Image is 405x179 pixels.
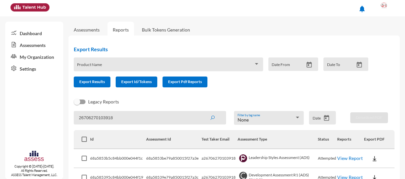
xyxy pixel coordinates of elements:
button: Download PDF [350,112,388,123]
td: 68a5853b5c84bb000e044f1c [90,149,146,168]
a: Bulk Tokens Generation [137,22,195,38]
a: Assessments [74,27,100,33]
td: Attempted [318,149,337,168]
button: Export Results [74,77,110,87]
th: Export PDF [364,130,395,149]
td: Leadership Styles Assessment (ADS) [238,149,318,168]
td: 68a5853be79a850015f27a3e [146,149,202,168]
a: Dashboard [5,27,63,39]
a: View Report [337,155,363,161]
th: Id [90,130,146,149]
mat-icon: notifications [358,5,366,13]
th: Status [318,130,337,149]
img: assesscompany-logo.png [24,150,44,163]
th: Assessment Id [146,130,202,149]
span: Export Pdf Reports [168,79,202,84]
th: Reports [337,130,364,149]
h2: Export Results [74,46,374,52]
button: Export Pdf Reports [163,77,207,87]
span: Download PDF [356,115,382,120]
button: Open calendar [303,61,315,68]
p: Copyright © [DATE]-[DATE]. All Rights Reserved. ASSESS Talent Management, LLC. [5,164,63,177]
a: Assessments [5,39,63,51]
span: Export Results [79,79,105,84]
a: My Organization [5,51,63,62]
button: Open calendar [354,61,365,68]
a: Settings [5,62,63,74]
span: Export Id/Tokens [121,79,152,84]
td: a26706270103918 [202,149,238,168]
button: Open calendar [321,115,332,122]
a: Reports [107,22,134,38]
button: Export Id/Tokens [116,77,157,87]
input: Search by name, token, assessment type, etc. [74,111,226,124]
span: None [238,117,249,123]
th: Assessment Type [238,130,318,149]
th: Test Taker Email [202,130,238,149]
span: Legacy Reports [88,98,119,106]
